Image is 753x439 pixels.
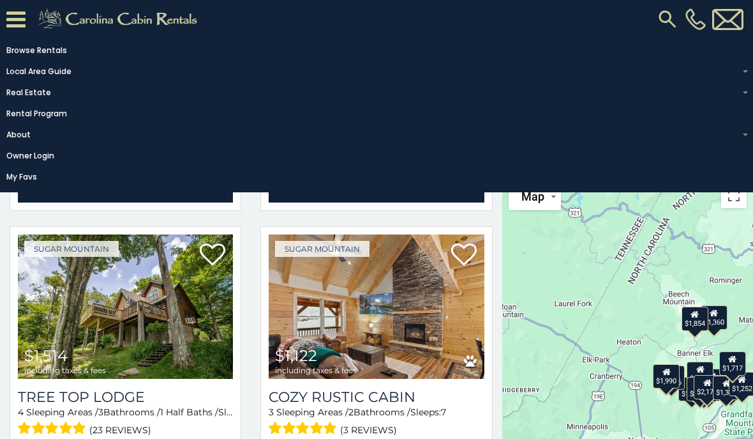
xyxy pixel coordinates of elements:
[275,346,317,365] span: $1,122
[694,374,721,399] div: $2,177
[719,351,746,376] div: $1,717
[275,241,369,257] a: Sugar Mountain
[269,235,484,379] img: Cozy Rustic Cabin
[682,307,708,331] div: $1,854
[653,364,680,388] div: $1,990
[89,422,151,438] span: (23 reviews)
[691,378,718,402] div: $3,437
[656,8,679,31] img: search-regular.svg
[18,389,233,406] a: Tree Top Lodge
[269,406,484,438] div: Sleeping Areas / Bathrooms / Sleeps:
[24,241,119,257] a: Sugar Mountain
[340,422,397,438] span: (3 reviews)
[275,366,357,374] span: including taxes & fees
[451,242,477,269] a: Add to favorites
[24,366,106,374] span: including taxes & fees
[269,406,274,418] span: 3
[24,346,68,365] span: $1,514
[269,235,484,379] a: Cozy Rustic Cabin $1,122 including taxes & fees
[160,406,218,418] span: 1 Half Baths /
[713,376,740,400] div: $1,351
[269,389,484,406] a: Cozy Rustic Cabin
[687,362,713,386] div: $1,514
[521,190,544,203] span: Map
[659,366,685,390] div: $1,486
[687,377,713,401] div: $1,122
[682,8,709,30] a: [PHONE_NUMBER]
[32,6,208,32] img: Khaki-logo.png
[348,406,354,418] span: 2
[18,235,233,379] img: Tree Top Lodge
[18,406,233,438] div: Sleeping Areas / Bathrooms / Sleeps:
[200,242,225,269] a: Add to favorites
[509,183,561,210] button: Change map style
[701,305,727,330] div: $1,360
[98,406,103,418] span: 3
[18,235,233,379] a: Tree Top Lodge $1,514 including taxes & fees
[441,406,446,418] span: 7
[18,406,24,418] span: 4
[721,183,747,208] button: Toggle fullscreen view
